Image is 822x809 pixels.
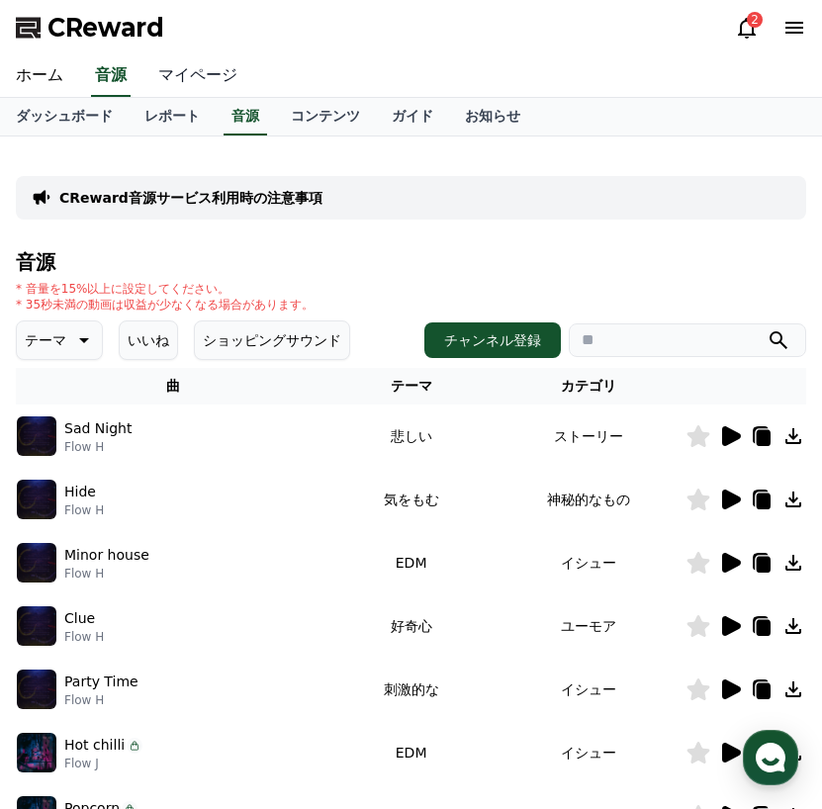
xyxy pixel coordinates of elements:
[17,670,56,709] img: music
[91,55,131,97] a: 音源
[131,627,255,676] a: Messages
[129,98,216,135] a: レポート
[16,12,164,44] a: CReward
[224,98,267,135] a: 音源
[16,251,806,273] h4: 音源
[449,98,536,135] a: お知らせ
[255,627,380,676] a: Settings
[492,468,685,531] td: 神秘的なもの
[747,12,763,28] div: 2
[16,281,314,297] p: * 音量を15%以上に設定してください。
[64,439,132,455] p: Flow H
[492,658,685,721] td: イシュー
[492,531,685,594] td: イシュー
[16,297,314,313] p: * 35秒未満の動画は収益が少なくなる場合があります。
[64,566,149,582] p: Flow H
[330,658,493,721] td: 刺激的な
[376,98,449,135] a: ガイド
[330,368,493,404] th: テーマ
[17,543,56,583] img: music
[64,608,95,629] p: Clue
[47,12,164,44] span: CReward
[17,733,56,772] img: music
[119,320,178,360] button: いいね
[142,55,253,97] a: マイページ
[25,326,66,354] p: テーマ
[64,545,149,566] p: Minor house
[17,480,56,519] img: music
[64,756,142,771] p: Flow J
[64,692,138,708] p: Flow H
[330,594,493,658] td: 好奇心
[330,721,493,784] td: EDM
[492,594,685,658] td: ユーモア
[330,404,493,468] td: 悲しい
[735,16,759,40] a: 2
[330,531,493,594] td: EDM
[330,468,493,531] td: 気をもむ
[17,606,56,646] img: music
[17,416,56,456] img: music
[16,368,330,404] th: 曲
[64,629,104,645] p: Flow H
[492,404,685,468] td: ストーリー
[492,368,685,404] th: カテゴリ
[64,735,125,756] p: Hot chilli
[492,721,685,784] td: イシュー
[16,320,103,360] button: テーマ
[275,98,376,135] a: コンテンツ
[194,320,350,360] button: ショッピングサウンド
[293,657,341,673] span: Settings
[50,657,85,673] span: Home
[59,188,322,208] a: CReward音源サービス利用時の注意事項
[64,502,104,518] p: Flow H
[164,658,223,674] span: Messages
[64,672,138,692] p: Party Time
[6,627,131,676] a: Home
[64,482,96,502] p: Hide
[64,418,132,439] p: Sad Night
[424,322,561,358] button: チャンネル登録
